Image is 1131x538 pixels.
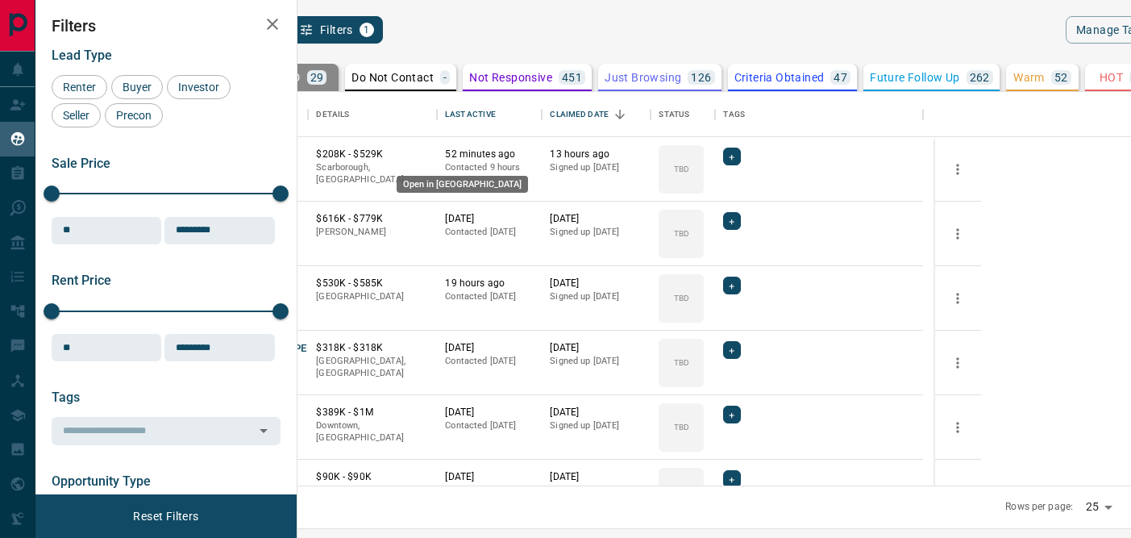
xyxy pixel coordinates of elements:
span: + [729,148,734,165]
button: Filters1 [290,16,383,44]
span: 1 [361,24,372,35]
div: Investor [167,75,231,99]
p: [GEOGRAPHIC_DATA] [316,290,429,303]
p: Contacted [DATE] [445,355,534,368]
p: $389K - $1M [316,406,429,419]
span: Precon [110,109,157,122]
div: + [723,470,740,488]
span: Buyer [117,81,157,94]
span: Tags [52,390,80,405]
div: Details [316,92,349,137]
p: Just Browsing [605,72,681,83]
span: + [729,213,734,229]
p: [PERSON_NAME] [316,226,429,239]
span: + [729,277,734,294]
span: Seller [57,109,95,122]
div: + [723,212,740,230]
p: Contacted 9 hours ago [445,161,534,186]
div: + [723,277,740,294]
p: [DATE] [550,277,642,290]
p: 52 [1054,72,1068,83]
span: + [729,342,734,358]
span: Lead Type [52,48,112,63]
div: Name [195,92,308,137]
span: Opportunity Type [52,473,151,489]
p: [DATE] [445,470,534,484]
p: Scarborough, [GEOGRAPHIC_DATA] [316,161,429,186]
h2: Filters [52,16,281,35]
p: 262 [970,72,990,83]
p: Contacted [DATE] [445,484,534,497]
p: $90K - $90K [316,470,429,484]
p: TBD [674,292,689,304]
div: Renter [52,75,107,99]
div: Buyer [111,75,163,99]
p: [DATE] [550,406,642,419]
button: Sort [609,103,631,126]
p: Do Not Contact [351,72,434,83]
div: + [723,341,740,359]
p: Contacted [DATE] [445,290,534,303]
p: Contacted [DATE] [445,226,534,239]
button: Reset Filters [123,503,209,530]
p: TBD [674,227,689,240]
button: more [946,222,970,246]
span: Investor [173,81,225,94]
div: + [723,148,740,165]
div: Last Active [445,92,495,137]
p: [DATE] [550,212,642,226]
span: Sale Price [52,156,110,171]
p: [GEOGRAPHIC_DATA], [GEOGRAPHIC_DATA] [316,355,429,380]
div: Status [651,92,715,137]
div: Tags [715,92,922,137]
div: Open in [GEOGRAPHIC_DATA] [397,176,528,193]
p: 29 [310,72,324,83]
span: + [729,407,734,423]
p: 126 [691,72,711,83]
p: HOT [1100,72,1123,83]
p: 47 [834,72,847,83]
p: [DATE] [445,341,534,355]
p: - [443,72,447,83]
div: Precon [105,103,163,127]
p: $616K - $779K [316,212,429,226]
button: more [946,480,970,504]
p: [DATE] [445,406,534,419]
p: Not Responsive [469,72,552,83]
p: Signed up [DATE] [550,419,642,432]
p: Contacted [DATE] [445,419,534,432]
p: Signed up [DATE] [550,290,642,303]
button: Open [252,419,275,442]
div: Status [659,92,689,137]
p: TBD [674,163,689,175]
p: [GEOGRAPHIC_DATA] | [GEOGRAPHIC_DATA], [GEOGRAPHIC_DATA] [316,484,429,522]
p: 52 minutes ago [445,148,534,161]
button: more [946,286,970,311]
div: Last Active [437,92,542,137]
button: more [946,351,970,375]
p: [DATE] [550,470,642,484]
div: Claimed Date [550,92,609,137]
p: $530K - $585K [316,277,429,290]
p: 13 hours ago [550,148,642,161]
p: [DATE] [445,212,534,226]
div: Tags [723,92,745,137]
p: Warm [1013,72,1045,83]
div: + [723,406,740,423]
p: 451 [562,72,582,83]
p: TBD [674,357,689,369]
p: Signed up [DATE] [550,484,642,497]
p: 19 hours ago [445,277,534,290]
span: Renter [57,81,102,94]
div: 25 [1079,495,1118,519]
p: Downtown, [GEOGRAPHIC_DATA] [316,419,429,444]
div: Claimed Date [542,92,651,137]
p: Rows per page: [1005,500,1073,514]
p: Signed up [DATE] [550,355,642,368]
button: more [946,157,970,181]
p: Criteria Obtained [734,72,825,83]
button: more [946,415,970,440]
span: Rent Price [52,273,111,288]
span: + [729,471,734,487]
div: Seller [52,103,101,127]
